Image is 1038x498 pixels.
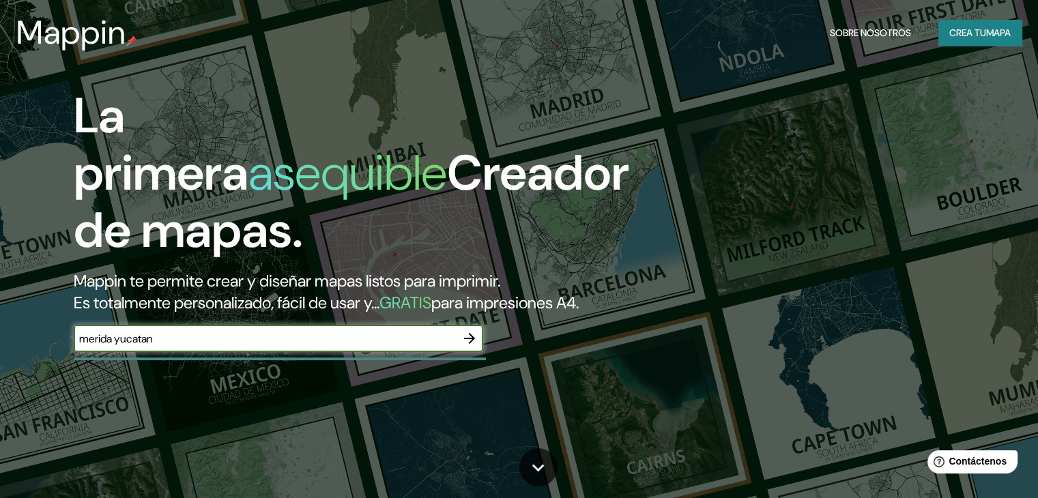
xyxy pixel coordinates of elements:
font: Creador de mapas. [74,141,629,262]
font: La primera [74,84,248,205]
font: GRATIS [379,292,431,313]
button: Sobre nosotros [824,20,917,46]
iframe: Lanzador de widgets de ayuda [917,445,1023,483]
font: Sobre nosotros [830,27,911,39]
font: asequible [248,141,447,205]
button: Crea tumapa [938,20,1022,46]
input: Elige tu lugar favorito [74,331,456,347]
font: mapa [986,27,1011,39]
img: pin de mapeo [126,35,137,46]
font: Mappin [16,11,126,54]
font: para impresiones A4. [431,292,579,313]
font: Crea tu [949,27,986,39]
font: Mappin te permite crear y diseñar mapas listos para imprimir. [74,270,500,291]
font: Es totalmente personalizado, fácil de usar y... [74,292,379,313]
